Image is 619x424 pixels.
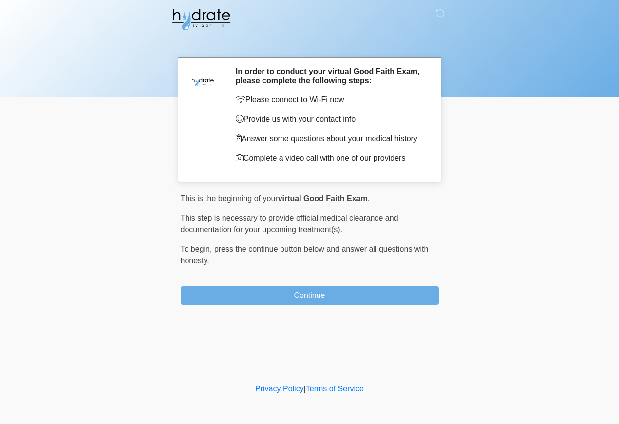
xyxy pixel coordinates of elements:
[236,113,424,125] p: Provide us with your contact info
[255,385,304,393] a: Privacy Policy
[236,152,424,164] p: Complete a video call with one of our providers
[236,94,424,106] p: Please connect to Wi-Fi now
[304,385,306,393] a: |
[181,194,278,203] span: This is the beginning of your
[181,214,398,234] span: This step is necessary to provide official medical clearance and documentation for your upcoming ...
[368,194,370,203] span: .
[236,67,424,85] h2: In order to conduct your virtual Good Faith Exam, please complete the following steps:
[181,245,214,253] span: To begin,
[173,35,446,53] h1: ‎ ‎ ‎
[181,286,439,305] button: Continue
[306,385,364,393] a: Terms of Service
[236,133,424,145] p: Answer some questions about your medical history
[188,67,217,96] img: Agent Avatar
[181,245,429,265] span: press the continue button below and answer all questions with honesty.
[278,194,368,203] strong: virtual Good Faith Exam
[171,7,231,32] img: Hydrate IV Bar - Fort Collins Logo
